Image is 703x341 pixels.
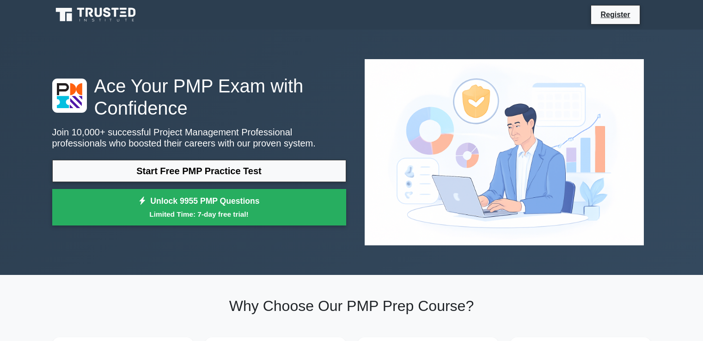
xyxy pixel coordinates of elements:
a: Start Free PMP Practice Test [52,160,346,182]
h1: Ace Your PMP Exam with Confidence [52,75,346,119]
a: Register [595,9,636,20]
p: Join 10,000+ successful Project Management Professional professionals who boosted their careers w... [52,127,346,149]
img: Project Management Professional Preview [357,52,651,253]
small: Limited Time: 7-day free trial! [64,209,335,219]
h2: Why Choose Our PMP Prep Course? [52,297,651,315]
a: Unlock 9955 PMP QuestionsLimited Time: 7-day free trial! [52,189,346,226]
